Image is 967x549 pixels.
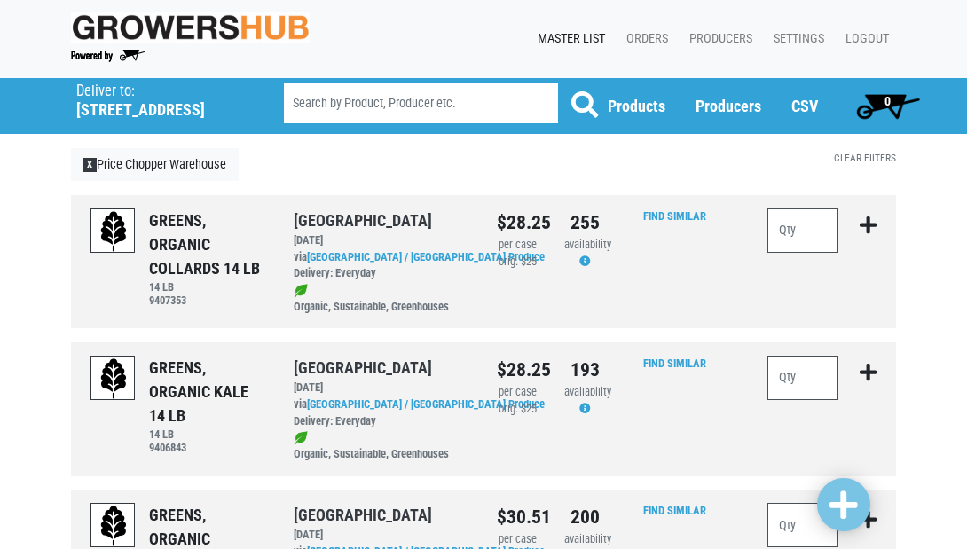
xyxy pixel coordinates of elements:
div: per case [497,384,538,401]
a: 0 [848,88,927,123]
input: Qty [767,356,838,400]
span: availability [564,238,611,251]
div: via [294,396,470,430]
img: leaf-e5c59151409436ccce96b2ca1b28e03c.png [294,284,308,298]
h6: 9407353 [149,294,267,307]
div: [DATE] [294,380,470,396]
p: Deliver to: [76,82,239,100]
h6: 9406843 [149,441,267,454]
a: Settings [759,22,831,56]
h6: 14 LB [149,280,267,294]
div: [DATE] [294,527,470,544]
a: Logout [831,22,896,56]
a: Producers [675,22,759,56]
div: 200 [564,503,605,531]
div: Delivery: Everyday [294,265,470,282]
h5: [STREET_ADDRESS] [76,100,239,120]
a: XPrice Chopper Warehouse [71,148,239,182]
div: Organic, Sustainable, Greenhouses [294,430,470,464]
div: $28.25 [497,208,538,237]
a: Find Similar [643,504,706,517]
a: CSV [791,97,818,115]
span: 0 [884,94,891,108]
img: Powered by Big Wheelbarrow [71,50,145,62]
div: orig. $25 [497,254,538,271]
span: X [83,158,97,172]
div: per case [497,237,538,254]
a: [GEOGRAPHIC_DATA] [294,506,432,524]
a: Find Similar [643,209,706,223]
a: Products [608,97,665,115]
img: placeholder-variety-43d6402dacf2d531de610a020419775a.svg [91,357,136,401]
a: [GEOGRAPHIC_DATA] / [GEOGRAPHIC_DATA] Produce [307,250,545,263]
div: 255 [564,208,605,237]
input: Search by Product, Producer etc. [284,83,558,123]
div: [DATE] [294,232,470,249]
div: Delivery: Everyday [294,413,470,430]
a: [GEOGRAPHIC_DATA] / [GEOGRAPHIC_DATA] Produce [307,397,545,411]
div: GREENS, ORGANIC COLLARDS 14 LB [149,208,267,280]
input: Qty [767,503,838,547]
a: Clear Filters [834,152,896,164]
div: $28.25 [497,356,538,384]
a: [GEOGRAPHIC_DATA] [294,211,432,230]
div: via [294,249,470,283]
img: placeholder-variety-43d6402dacf2d531de610a020419775a.svg [91,209,136,254]
a: Master List [523,22,612,56]
span: availability [564,385,611,398]
input: Qty [767,208,838,253]
span: Price Chopper Warehouse (501 Duanesburg Rd, Schenectady, NY 12306, USA) [76,78,252,120]
a: Find Similar [643,357,706,370]
img: placeholder-variety-43d6402dacf2d531de610a020419775a.svg [91,504,136,548]
div: Organic, Sustainable, Greenhouses [294,282,470,316]
div: GREENS, ORGANIC KALE 14 LB [149,356,267,427]
img: original-fc7597fdc6adbb9d0e2ae620e786d1a2.jpg [71,12,310,43]
a: Orders [612,22,675,56]
div: 193 [564,356,605,384]
img: leaf-e5c59151409436ccce96b2ca1b28e03c.png [294,431,308,445]
div: per case [497,531,538,548]
a: Producers [696,97,761,115]
div: $30.51 [497,503,538,531]
span: availability [564,532,611,545]
h6: 14 LB [149,427,267,441]
div: orig. $25 [497,401,538,418]
a: [GEOGRAPHIC_DATA] [294,358,432,377]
